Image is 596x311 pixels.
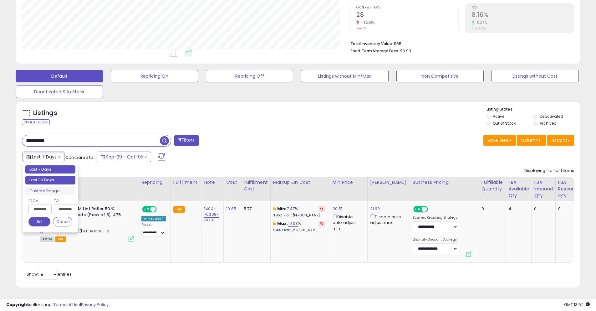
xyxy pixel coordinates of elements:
button: Listings without Min/Max [301,70,388,82]
a: 21.99 [370,206,380,212]
div: Disable auto adjust min [333,213,363,231]
div: Cost [226,179,238,186]
button: Columns [517,135,546,146]
strong: Copyright [6,302,29,308]
span: $0.90 [400,48,411,54]
span: FBA [55,236,66,242]
p: Listing States: [486,106,580,112]
div: Fulfillment Cost [244,179,268,192]
div: % [273,221,325,232]
label: Quantity Discount Strategy: [413,237,458,242]
p: 3.95% Profit [PERSON_NAME] [273,213,325,218]
span: ON [143,207,150,212]
h2: 8.16% [472,11,574,20]
div: ASIN: [40,206,134,241]
div: FBA inbound Qty [534,179,553,199]
div: seller snap | | [6,302,109,308]
div: 0 [558,206,584,212]
button: Deactivated & In Stock [16,86,103,98]
b: Short Term Storage Fees: [350,48,399,54]
span: OFF [427,207,437,212]
button: Listings without Cost [492,70,579,82]
div: Fulfillment [173,179,199,186]
button: Save View [483,135,516,146]
div: Min Price [333,179,365,186]
span: ROI [472,6,574,9]
span: | SKU: RG00011116 [77,229,109,234]
button: Sep-29 - Oct-05 [97,152,151,162]
a: 19.08 [288,220,298,227]
label: Out of Stock [493,121,516,126]
div: Business Pricing [413,179,476,186]
li: $65 [350,39,569,47]
label: Active [493,114,504,119]
span: ON [414,207,422,212]
small: FBA [173,206,185,213]
a: Terms of Use [53,302,80,308]
small: 5.29% [475,20,487,25]
div: Win BuyBox * [141,216,166,221]
div: Note [204,179,221,186]
div: 5.77 [244,206,266,212]
button: Non Competitive [396,70,484,82]
span: Last 7 Days [32,154,57,160]
b: Scotch Brite 3M Lint Roller 50 % Sticker, 95 Sheets (Pack of 5), 475 Count [48,206,125,225]
label: To [54,198,72,204]
label: Archived [540,121,557,126]
div: % [273,206,325,218]
div: FBA Available Qty [508,179,529,199]
span: Compared to: [65,154,94,160]
div: Title [38,179,136,186]
small: Prev: 74 [356,27,367,30]
div: 0 [481,206,501,212]
a: 1404-76308-14701 [204,206,219,223]
a: Privacy Policy [81,302,109,308]
div: FBA Researching Qty [558,179,586,199]
span: OFF [156,207,166,212]
div: [PERSON_NAME] [370,179,407,186]
span: Columns [521,137,541,143]
p: 9.41% Profit [PERSON_NAME] [273,228,325,232]
li: Last 30 Days [25,176,75,184]
h2: 28 [356,11,458,20]
span: All listings currently available for purchase on Amazon [40,236,54,242]
div: Preset: [141,223,166,237]
small: Prev: 7.75% [472,27,486,30]
span: Show: entries [27,271,72,277]
button: Last 7 Days [23,152,64,162]
button: Set [28,217,50,226]
button: Repricing On [111,70,198,82]
button: Cancel [53,217,72,226]
label: Deactivated [540,114,563,119]
button: Actions [547,135,574,146]
div: Fulfillable Quantity [481,179,503,192]
label: From [28,198,50,204]
div: Disable auto adjust max [370,213,405,225]
div: Displaying 1 to 1 of 1 items [524,168,574,174]
a: 20.51 [333,206,343,212]
h5: Listings [33,109,57,117]
div: Markup on Cost [273,179,327,186]
span: 2025-10-13 13:54 GMT [564,302,590,308]
label: Business Repricing Strategy: [413,215,458,220]
div: 4 [508,206,527,212]
div: 0 [534,206,551,212]
b: Total Inventory Value: [350,41,393,46]
button: Default [16,70,103,82]
li: Custom Range [25,187,75,195]
th: The percentage added to the cost of goods (COGS) that forms the calculator for Min & Max prices. [270,177,330,201]
button: Repricing Off [206,70,293,82]
small: -62.16% [359,20,375,25]
span: Ordered Items [356,6,458,9]
li: Last 7 Days [25,165,75,174]
div: Repricing [141,179,168,186]
a: 7.47 [287,206,295,212]
span: Sep-29 - Oct-05 [106,154,143,160]
button: Filters [174,135,199,146]
a: 10.85 [226,206,236,212]
div: Clear All Filters [22,119,50,125]
b: Min: [277,206,287,212]
b: Max: [277,220,288,226]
